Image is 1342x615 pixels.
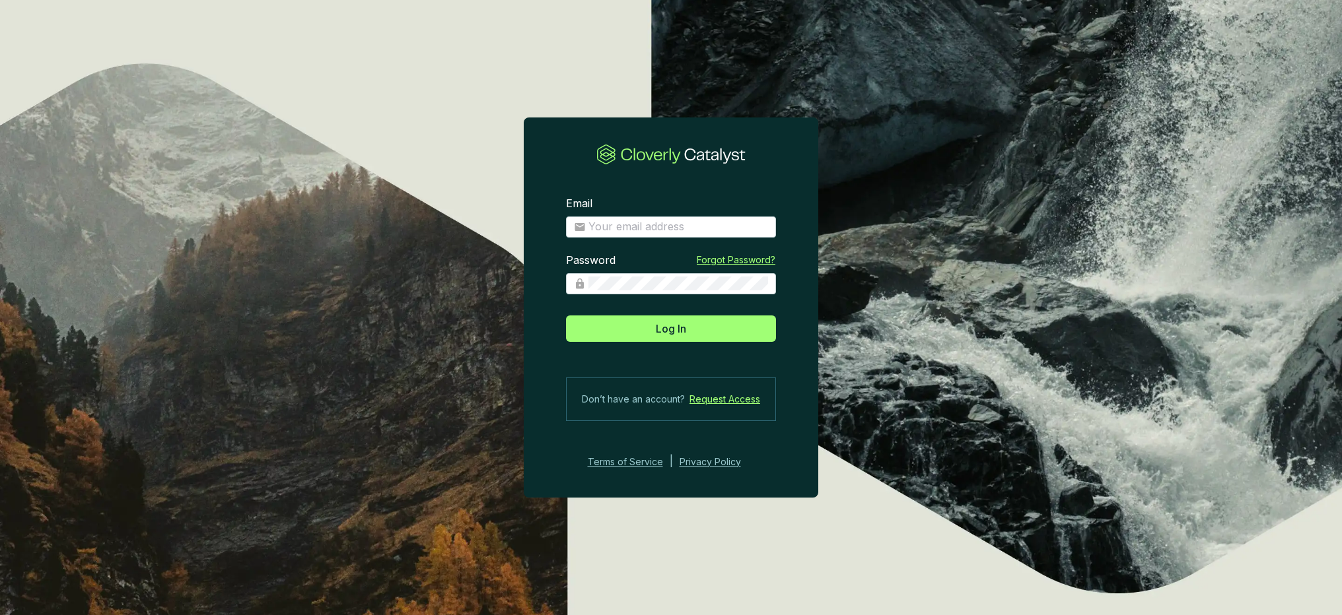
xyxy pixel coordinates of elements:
a: Privacy Policy [680,454,759,470]
span: Don’t have an account? [582,391,685,407]
span: Log In [656,321,686,337]
input: Email [588,220,768,234]
label: Email [566,197,592,211]
div: | [670,454,673,470]
button: Log In [566,315,776,342]
a: Request Access [689,391,760,407]
a: Forgot Password? [697,253,775,267]
a: Terms of Service [584,454,663,470]
input: Password [588,276,768,291]
label: Password [566,253,616,268]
